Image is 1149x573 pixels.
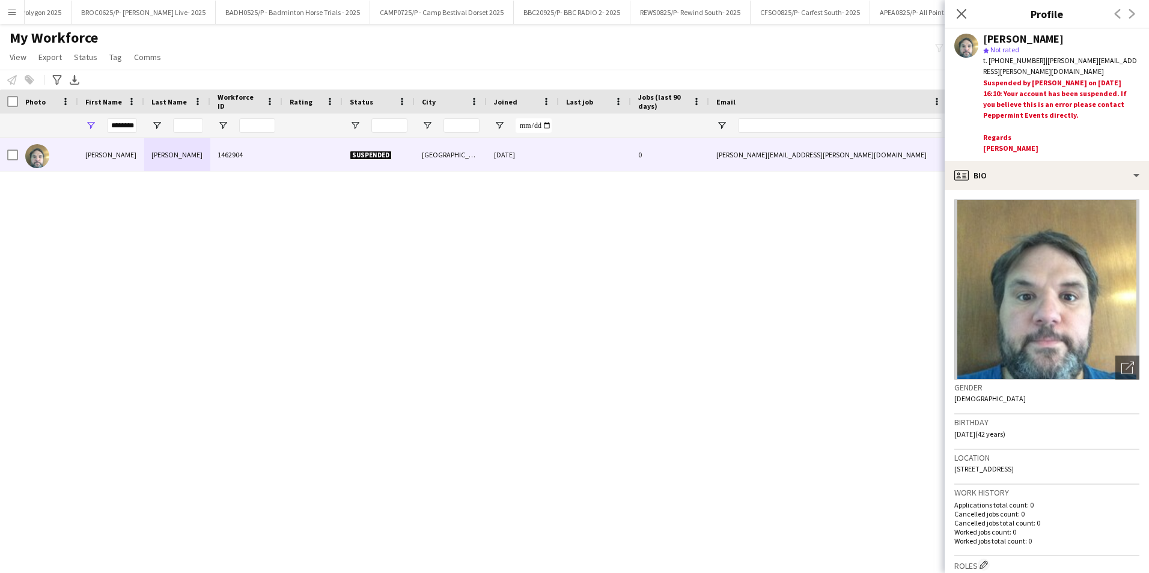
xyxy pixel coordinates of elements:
[631,138,709,171] div: 0
[129,49,166,65] a: Comms
[990,45,1019,54] span: Not rated
[134,52,161,62] span: Comms
[290,97,312,106] span: Rating
[144,138,210,171] div: [PERSON_NAME]
[516,118,552,133] input: Joined Filter Input
[514,1,630,24] button: BBC20925/P- BBC RADIO 2- 2025
[69,49,102,65] a: Status
[738,118,942,133] input: Email Filter Input
[415,138,487,171] div: [GEOGRAPHIC_DATA]
[716,97,736,106] span: Email
[370,1,514,24] button: CAMP0725/P - Camp Bestival Dorset 2025
[5,49,31,65] a: View
[983,56,1137,76] span: | [PERSON_NAME][EMAIL_ADDRESS][PERSON_NAME][DOMAIN_NAME]
[151,120,162,131] button: Open Filter Menu
[751,1,870,24] button: CFSO0825/P- Carfest South- 2025
[151,97,187,106] span: Last Name
[716,120,727,131] button: Open Filter Menu
[954,452,1139,463] h3: Location
[422,120,433,131] button: Open Filter Menu
[630,1,751,24] button: REWS0825/P- Rewind South- 2025
[105,49,127,65] a: Tag
[945,161,1149,190] div: Bio
[954,417,1139,428] h3: Birthday
[443,118,480,133] input: City Filter Input
[74,52,97,62] span: Status
[954,518,1139,527] p: Cancelled jobs total count: 0
[50,73,64,87] app-action-btn: Advanced filters
[210,138,282,171] div: 1462904
[954,509,1139,518] p: Cancelled jobs count: 0
[954,487,1139,498] h3: Work history
[954,382,1139,393] h3: Gender
[566,97,593,106] span: Last job
[350,97,373,106] span: Status
[487,138,559,171] div: [DATE]
[954,199,1139,380] img: Crew avatar or photo
[494,120,505,131] button: Open Filter Menu
[954,429,1005,438] span: [DATE] (42 years)
[218,120,228,131] button: Open Filter Menu
[218,92,261,111] span: Workforce ID
[954,527,1139,536] p: Worked jobs count: 0
[107,118,137,133] input: First Name Filter Input
[954,394,1026,403] span: [DEMOGRAPHIC_DATA]
[494,97,517,106] span: Joined
[239,118,275,133] input: Workforce ID Filter Input
[954,536,1139,545] p: Worked jobs total count: 0
[870,1,990,24] button: APEA0825/P- All Points East- 2025
[638,92,687,111] span: Jobs (last 90 days)
[216,1,370,24] button: BADH0525/P - Badminton Horse Trials - 2025
[709,138,949,171] div: [PERSON_NAME][EMAIL_ADDRESS][PERSON_NAME][DOMAIN_NAME]
[1115,356,1139,380] div: Open photos pop-in
[85,120,96,131] button: Open Filter Menu
[85,97,122,106] span: First Name
[109,52,122,62] span: Tag
[954,500,1139,509] p: Applications total count: 0
[350,120,361,131] button: Open Filter Menu
[25,97,46,106] span: Photo
[25,144,49,168] img: Laurence Perkins
[38,52,62,62] span: Export
[954,559,1139,571] h3: Roles
[72,1,216,24] button: BROC0625/P- [PERSON_NAME] Live- 2025
[371,118,407,133] input: Status Filter Input
[983,34,1064,44] div: [PERSON_NAME]
[34,49,67,65] a: Export
[10,52,26,62] span: View
[78,138,144,171] div: [PERSON_NAME]
[422,97,436,106] span: City
[983,77,1139,156] div: Suspended by [PERSON_NAME] on [DATE] 16:10: Your account has been suspended. If you believe this ...
[173,118,203,133] input: Last Name Filter Input
[67,73,82,87] app-action-btn: Export XLSX
[983,56,1046,65] span: t. [PHONE_NUMBER]
[10,29,98,47] span: My Workforce
[954,464,1014,473] span: [STREET_ADDRESS]
[945,6,1149,22] h3: Profile
[350,151,392,160] span: Suspended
